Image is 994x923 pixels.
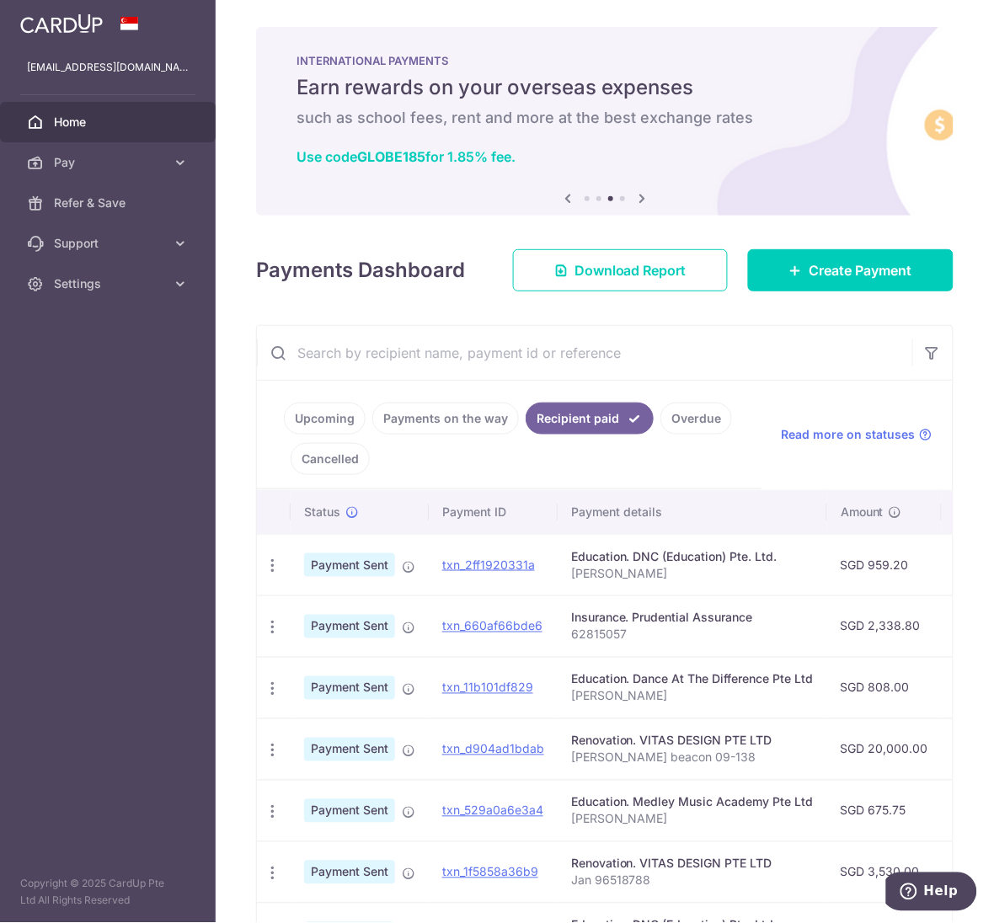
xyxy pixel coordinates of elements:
span: Payment Sent [304,615,395,638]
a: Read more on statuses [782,426,933,443]
img: International Payment Banner [256,27,954,216]
a: Overdue [660,403,732,435]
td: SGD 3,530.00 [827,841,942,903]
p: [PERSON_NAME] [571,565,814,582]
span: Create Payment [810,260,912,280]
td: SGD 959.20 [827,534,942,595]
p: [PERSON_NAME] [571,688,814,705]
p: [PERSON_NAME] [571,811,814,828]
span: Download Report [574,260,687,280]
span: Settings [54,275,165,292]
div: Renovation. VITAS DESIGN PTE LTD [571,733,814,750]
a: txn_d904ad1bdab [442,742,544,756]
div: Renovation. VITAS DESIGN PTE LTD [571,856,814,872]
span: Payment Sent [304,676,395,700]
p: [PERSON_NAME] beacon 09-138 [571,750,814,766]
div: Insurance. Prudential Assurance [571,610,814,627]
p: INTERNATIONAL PAYMENTS [297,54,913,67]
p: Jan 96518788 [571,872,814,889]
b: GLOBE185 [357,148,425,165]
span: Payment Sent [304,861,395,884]
iframe: Opens a widget where you can find more information [886,872,977,915]
span: Pay [54,154,165,171]
span: Payment Sent [304,553,395,577]
input: Search by recipient name, payment id or reference [257,326,912,380]
span: Payment Sent [304,799,395,823]
h4: Payments Dashboard [256,255,465,285]
span: Status [304,504,340,520]
a: txn_11b101df829 [442,680,533,695]
th: Payment ID [429,490,558,534]
p: [EMAIL_ADDRESS][DOMAIN_NAME] [27,59,189,76]
a: txn_1f5858a36b9 [442,865,538,879]
a: Upcoming [284,403,366,435]
h6: such as school fees, rent and more at the best exchange rates [297,108,913,128]
div: Education. Dance At The Difference Pte Ltd [571,671,814,688]
a: Cancelled [291,443,370,475]
div: Education. Medley Music Academy Pte Ltd [571,794,814,811]
a: Download Report [513,249,728,291]
td: SGD 808.00 [827,657,942,718]
td: SGD 20,000.00 [827,718,942,780]
p: 62815057 [571,627,814,643]
span: Read more on statuses [782,426,916,443]
a: Use codeGLOBE185for 1.85% fee. [297,148,516,165]
td: SGD 675.75 [827,780,942,841]
h5: Earn rewards on your overseas expenses [297,74,913,101]
span: Refer & Save [54,195,165,211]
td: SGD 2,338.80 [827,595,942,657]
a: txn_529a0a6e3a4 [442,803,543,818]
div: Education. DNC (Education) Pte. Ltd. [571,548,814,565]
a: Recipient paid [526,403,654,435]
span: Amount [841,504,884,520]
img: CardUp [20,13,103,34]
a: Create Payment [748,249,954,291]
span: Payment Sent [304,738,395,761]
a: Payments on the way [372,403,519,435]
a: txn_2ff1920331a [442,558,535,572]
span: Support [54,235,165,252]
a: txn_660af66bde6 [442,619,542,633]
span: Home [54,114,165,131]
th: Payment details [558,490,827,534]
